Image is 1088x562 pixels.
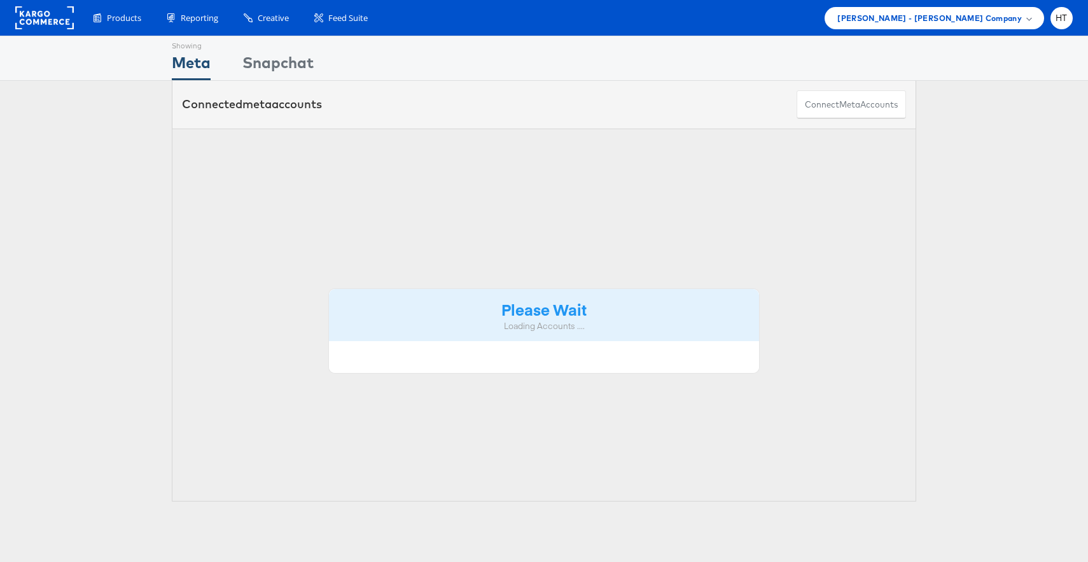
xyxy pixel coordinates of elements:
[182,96,322,113] div: Connected accounts
[837,11,1022,25] span: [PERSON_NAME] - [PERSON_NAME] Company
[839,99,860,111] span: meta
[328,12,368,24] span: Feed Suite
[338,320,750,332] div: Loading Accounts ....
[258,12,289,24] span: Creative
[172,36,211,52] div: Showing
[242,52,314,80] div: Snapchat
[181,12,218,24] span: Reporting
[242,97,272,111] span: meta
[1056,14,1068,22] span: HT
[501,299,587,320] strong: Please Wait
[172,52,211,80] div: Meta
[797,90,906,119] button: ConnectmetaAccounts
[107,12,141,24] span: Products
